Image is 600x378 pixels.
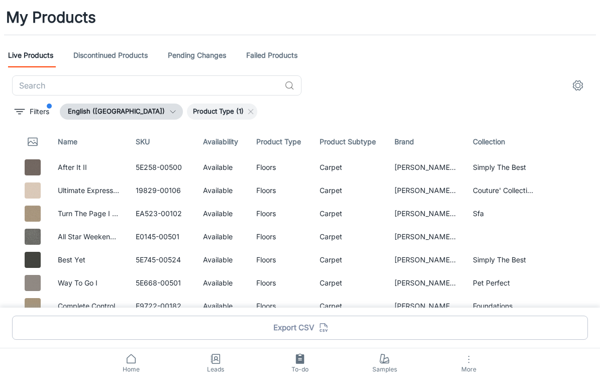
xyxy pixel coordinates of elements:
[195,248,248,271] td: Available
[128,271,195,295] td: 5E668-00501
[312,202,386,225] td: Carpet
[128,295,195,318] td: E9722-00182
[312,128,386,156] th: Product Subtype
[187,104,257,120] div: Product Type (1)
[465,156,543,179] td: Simply The Best
[195,202,248,225] td: Available
[58,163,87,171] a: After It II
[168,43,226,67] a: Pending Changes
[58,302,115,310] a: Complete Control
[465,128,543,156] th: Collection
[58,209,122,218] a: Turn The Page I 12'
[195,225,248,248] td: Available
[312,271,386,295] td: Carpet
[465,248,543,271] td: Simply The Best
[58,186,134,195] a: Ultimate Expression 15'
[128,248,195,271] td: 5E745-00524
[12,104,52,120] button: filter
[568,75,588,96] button: settings
[30,106,49,117] p: Filters
[386,128,465,156] th: Brand
[128,128,195,156] th: SKU
[264,365,336,374] span: To-do
[173,348,258,378] a: Leads
[179,365,252,374] span: Leads
[195,128,248,156] th: Availability
[8,43,53,67] a: Live Products
[58,255,85,264] a: Best Yet
[342,348,427,378] a: Samples
[465,202,543,225] td: Sfa
[128,202,195,225] td: EA523-00102
[312,179,386,202] td: Carpet
[27,136,39,148] svg: Thumbnail
[312,156,386,179] td: Carpet
[248,202,312,225] td: Floors
[58,232,134,241] a: All Star Weekend III 12'
[248,156,312,179] td: Floors
[386,225,465,248] td: [PERSON_NAME] Floors
[348,365,421,374] span: Samples
[50,128,128,156] th: Name
[248,179,312,202] td: Floors
[128,179,195,202] td: 19829-00106
[195,295,248,318] td: Available
[248,271,312,295] td: Floors
[195,179,248,202] td: Available
[465,271,543,295] td: Pet Perfect
[95,365,167,374] span: Home
[312,248,386,271] td: Carpet
[386,179,465,202] td: [PERSON_NAME] Floors
[89,348,173,378] a: Home
[195,271,248,295] td: Available
[60,104,183,120] button: English ([GEOGRAPHIC_DATA])
[12,316,588,340] button: Export CSV
[258,348,342,378] a: To-do
[386,271,465,295] td: [PERSON_NAME] Floors
[248,128,312,156] th: Product Type
[312,295,386,318] td: Carpet
[312,225,386,248] td: Carpet
[427,348,511,378] button: More
[386,202,465,225] td: [PERSON_NAME] Floors
[248,225,312,248] td: Floors
[128,156,195,179] td: 5E258-00500
[248,295,312,318] td: Floors
[465,295,543,318] td: Foundations
[73,43,148,67] a: Discontinued Products
[6,6,96,29] h1: My Products
[58,278,97,287] a: Way To Go I
[386,248,465,271] td: [PERSON_NAME] Floors
[195,156,248,179] td: Available
[386,156,465,179] td: [PERSON_NAME] Floors
[187,107,250,117] span: Product Type (1)
[248,248,312,271] td: Floors
[246,43,297,67] a: Failed Products
[12,75,280,96] input: Search
[465,179,543,202] td: Couture' Collection
[433,365,505,373] span: More
[386,295,465,318] td: [PERSON_NAME] Floors
[128,225,195,248] td: E0145-00501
